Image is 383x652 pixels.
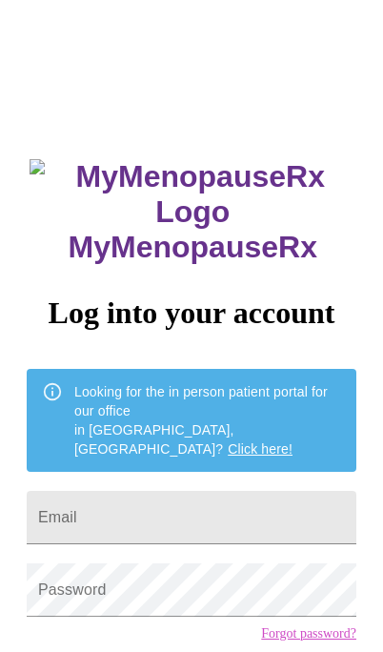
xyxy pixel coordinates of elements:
[228,441,292,457] a: Click here!
[261,626,356,642] a: Forgot password?
[30,159,357,230] img: MyMenopauseRx Logo
[74,375,341,466] div: Looking for the in person patient portal for our office in [GEOGRAPHIC_DATA], [GEOGRAPHIC_DATA]?
[30,169,357,265] h3: MyMenopauseRx
[27,295,356,331] h3: Log into your account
